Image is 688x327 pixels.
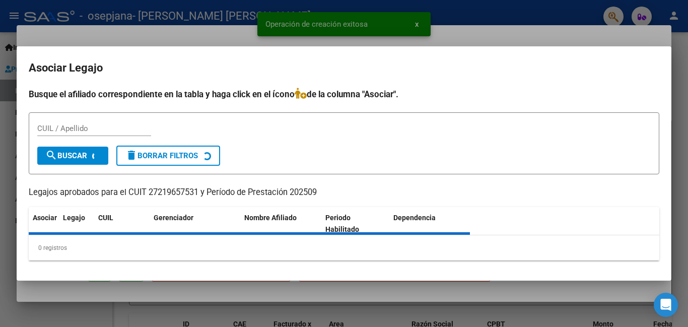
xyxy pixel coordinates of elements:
[125,151,198,160] span: Borrar Filtros
[45,149,57,161] mat-icon: search
[29,58,659,78] h2: Asociar Legajo
[393,214,436,222] span: Dependencia
[325,214,359,233] span: Periodo Habilitado
[240,207,321,240] datatable-header-cell: Nombre Afiliado
[154,214,193,222] span: Gerenciador
[29,207,59,240] datatable-header-cell: Asociar
[94,207,150,240] datatable-header-cell: CUIL
[59,207,94,240] datatable-header-cell: Legajo
[29,235,659,260] div: 0 registros
[29,88,659,101] h4: Busque el afiliado correspondiente en la tabla y haga click en el ícono de la columna "Asociar".
[389,207,470,240] datatable-header-cell: Dependencia
[63,214,85,222] span: Legajo
[37,147,108,165] button: Buscar
[29,186,659,199] p: Legajos aprobados para el CUIT 27219657531 y Período de Prestación 202509
[150,207,240,240] datatable-header-cell: Gerenciador
[98,214,113,222] span: CUIL
[321,207,389,240] datatable-header-cell: Periodo Habilitado
[33,214,57,222] span: Asociar
[654,293,678,317] div: Open Intercom Messenger
[125,149,137,161] mat-icon: delete
[116,146,220,166] button: Borrar Filtros
[45,151,87,160] span: Buscar
[244,214,297,222] span: Nombre Afiliado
